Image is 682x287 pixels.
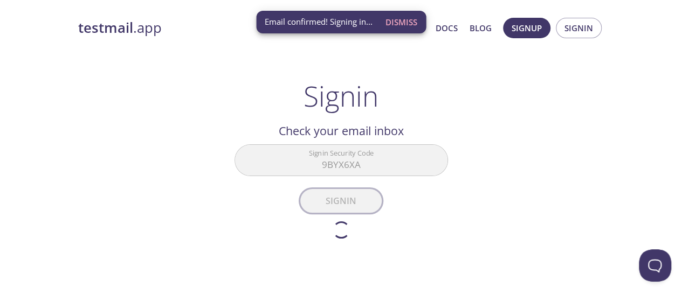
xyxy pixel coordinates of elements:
[235,122,448,140] h2: Check your email inbox
[470,21,492,35] a: Blog
[436,21,458,35] a: Docs
[385,15,417,29] span: Dismiss
[503,18,550,38] button: Signup
[512,21,542,35] span: Signup
[639,249,671,282] iframe: Help Scout Beacon - Open
[381,12,422,32] button: Dismiss
[78,19,332,37] a: testmail.app
[78,18,133,37] strong: testmail
[556,18,602,38] button: Signin
[265,16,373,27] span: Email confirmed! Signing in...
[564,21,593,35] span: Signin
[304,80,378,112] h1: Signin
